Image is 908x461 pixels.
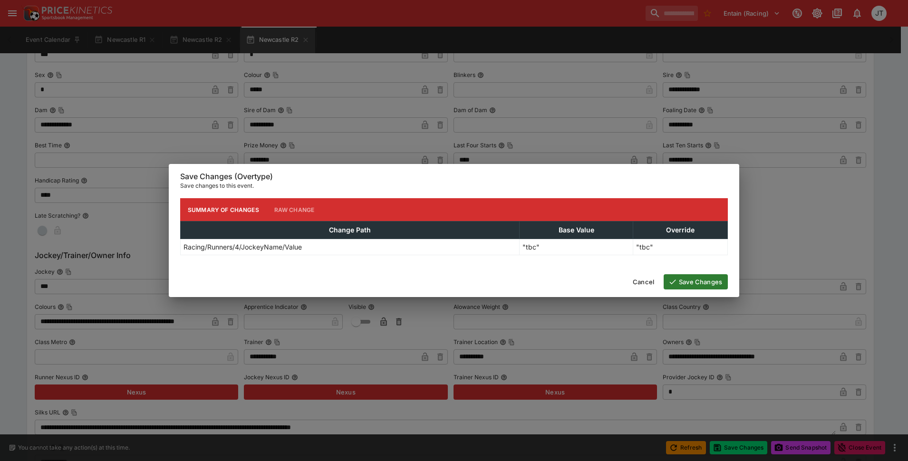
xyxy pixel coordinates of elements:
th: Override [633,221,728,239]
td: "tbc" [519,239,633,255]
th: Base Value [519,221,633,239]
button: Cancel [627,274,660,289]
td: "tbc" [633,239,728,255]
p: Racing/Runners/4/JockeyName/Value [184,242,302,252]
th: Change Path [181,221,520,239]
button: Raw Change [267,198,322,221]
p: Save changes to this event. [180,181,728,191]
button: Save Changes [664,274,728,289]
button: Summary of Changes [180,198,267,221]
h6: Save Changes (Overtype) [180,172,728,182]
